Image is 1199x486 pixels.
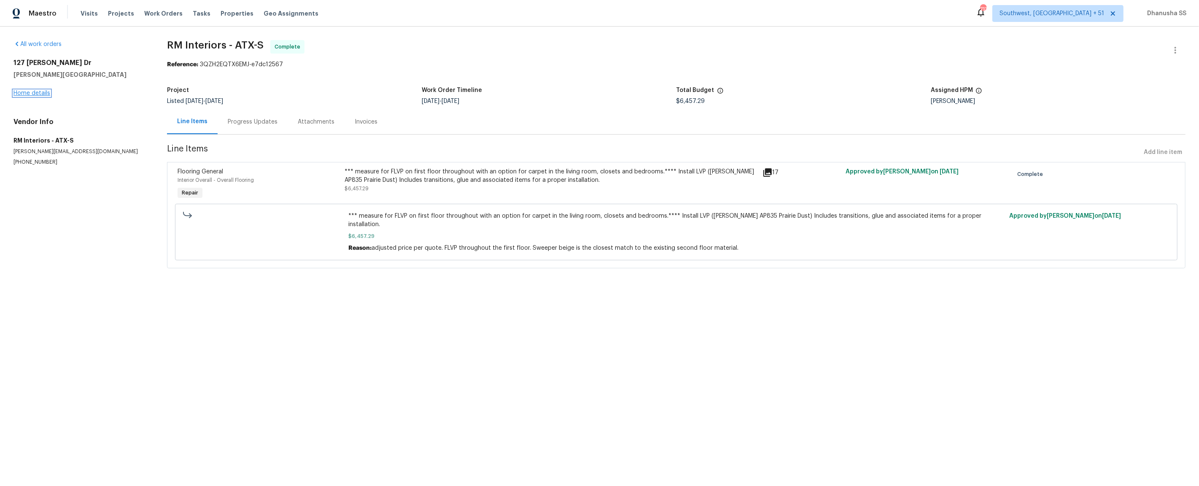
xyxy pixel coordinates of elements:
[144,9,183,18] span: Work Orders
[167,62,198,67] b: Reference:
[1009,213,1121,219] span: Approved by [PERSON_NAME] on
[442,98,459,104] span: [DATE]
[372,245,738,251] span: adjusted price per quote. FLVP throughout the first floor. Sweeper beige is the closest match to ...
[178,169,223,175] span: Flooring General
[1017,170,1046,178] span: Complete
[422,98,459,104] span: -
[177,117,207,126] div: Line Items
[422,87,482,93] h5: Work Order Timeline
[931,87,973,93] h5: Assigned HPM
[717,87,724,98] span: The total cost of line items that have been proposed by Opendoor. This sum includes line items th...
[13,70,147,79] h5: [PERSON_NAME][GEOGRAPHIC_DATA]
[186,98,223,104] span: -
[178,189,202,197] span: Repair
[345,167,757,184] div: *** measure for FLVP on first floor throughout with an option for carpet in the living room, clos...
[228,118,278,126] div: Progress Updates
[763,167,841,178] div: 17
[167,87,189,93] h5: Project
[348,245,372,251] span: Reason:
[1000,9,1104,18] span: Southwest, [GEOGRAPHIC_DATA] + 51
[348,232,1004,240] span: $6,457.29
[348,212,1004,229] span: *** measure for FLVP on first floor throughout with an option for carpet in the living room, clos...
[108,9,134,18] span: Projects
[846,169,959,175] span: Approved by [PERSON_NAME] on
[940,169,959,175] span: [DATE]
[167,40,264,50] span: RM Interiors - ATX-S
[975,87,982,98] span: The hpm assigned to this work order.
[221,9,253,18] span: Properties
[178,178,254,183] span: Interior Overall - Overall Flooring
[13,148,147,155] p: [PERSON_NAME][EMAIL_ADDRESS][DOMAIN_NAME]
[355,118,377,126] div: Invoices
[13,118,147,126] h4: Vendor Info
[931,98,1186,104] div: [PERSON_NAME]
[298,118,334,126] div: Attachments
[422,98,439,104] span: [DATE]
[167,145,1140,160] span: Line Items
[81,9,98,18] span: Visits
[1144,9,1186,18] span: Dhanusha SS
[264,9,318,18] span: Geo Assignments
[13,90,50,96] a: Home details
[1102,213,1121,219] span: [DATE]
[167,60,1186,69] div: 3QZH2EQTX6EMJ-e7dc12567
[676,87,714,93] h5: Total Budget
[13,41,62,47] a: All work orders
[13,136,147,145] h5: RM Interiors - ATX-S
[13,159,147,166] p: [PHONE_NUMBER]
[167,98,223,104] span: Listed
[186,98,203,104] span: [DATE]
[980,5,986,13] div: 713
[205,98,223,104] span: [DATE]
[13,59,147,67] h2: 127 [PERSON_NAME] Dr
[676,98,705,104] span: $6,457.29
[29,9,57,18] span: Maestro
[275,43,304,51] span: Complete
[193,11,210,16] span: Tasks
[345,186,369,191] span: $6,457.29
